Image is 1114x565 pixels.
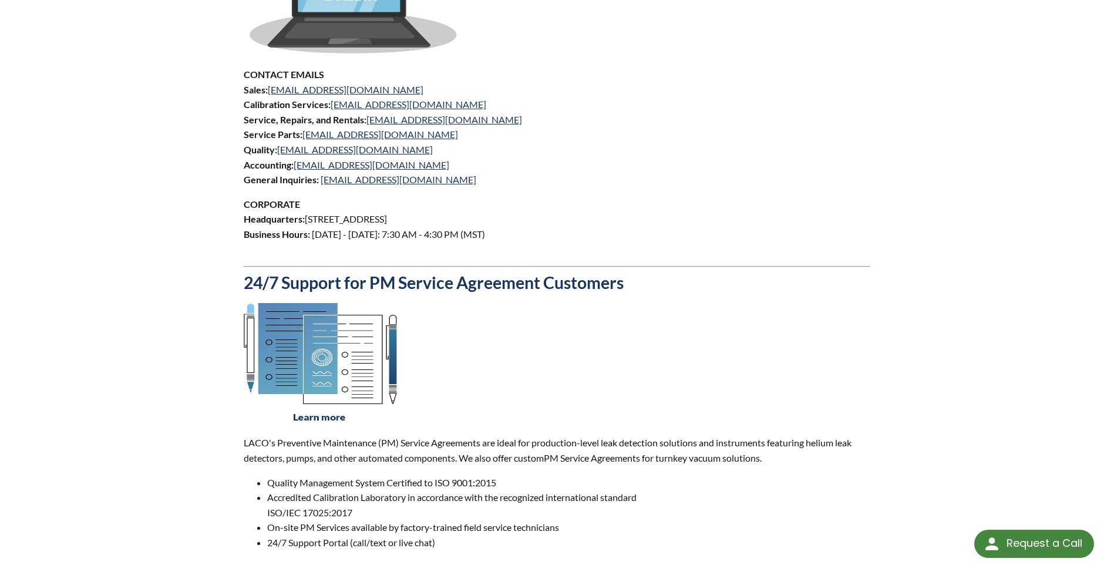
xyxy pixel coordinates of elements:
div: Request a Call [1007,530,1082,557]
a: [EMAIL_ADDRESS][DOMAIN_NAME] [268,84,423,95]
strong: Accounting: [244,159,294,170]
strong: Sales: [244,84,268,95]
strong: Quality: [244,144,277,155]
strong: CONTACT EMAILS [244,69,324,80]
a: [EMAIL_ADDRESS][DOMAIN_NAME] [366,114,522,125]
strong: Headquarters: [244,213,305,224]
strong: Calibration Services: [244,99,331,110]
a: [EMAIL_ADDRESS][DOMAIN_NAME] [321,174,476,185]
strong: CORPORATE [244,199,300,210]
div: Request a Call [974,530,1094,558]
strong: Business Hours: [244,228,310,240]
a: [EMAIL_ADDRESS][DOMAIN_NAME] [302,129,458,140]
img: Asset_3.png [244,303,397,422]
strong: Service Parts: [244,129,302,140]
li: On-site PM Services available by factory-trained field service technicians [267,520,870,535]
img: round button [982,534,1001,553]
p: LACO's Preventive Maintenance (PM) Service Agreements are ideal for production-level leak detecti... [244,435,870,465]
a: [EMAIL_ADDRESS][DOMAIN_NAME] [277,144,433,155]
a: [EMAIL_ADDRESS][DOMAIN_NAME] [294,159,449,170]
strong: Service, Repairs, and Rentals: [244,114,366,125]
li: 24/7 Support Portal (call/text or live chat) [267,535,870,550]
strong: General Inquiries: [244,174,319,185]
a: [EMAIL_ADDRESS][DOMAIN_NAME] [331,99,486,110]
strong: 24/7 Support for PM Service Agreement Customers [244,273,624,292]
li: Quality Management System Certified to ISO 9001:2015 [267,475,870,490]
li: Accredited Calibration Laboratory in accordance with the recognized international standard ISO/IE... [267,490,870,520]
p: [STREET_ADDRESS] [DATE] - [DATE]: 7:30 AM - 4:30 PM (MST) [244,197,870,257]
